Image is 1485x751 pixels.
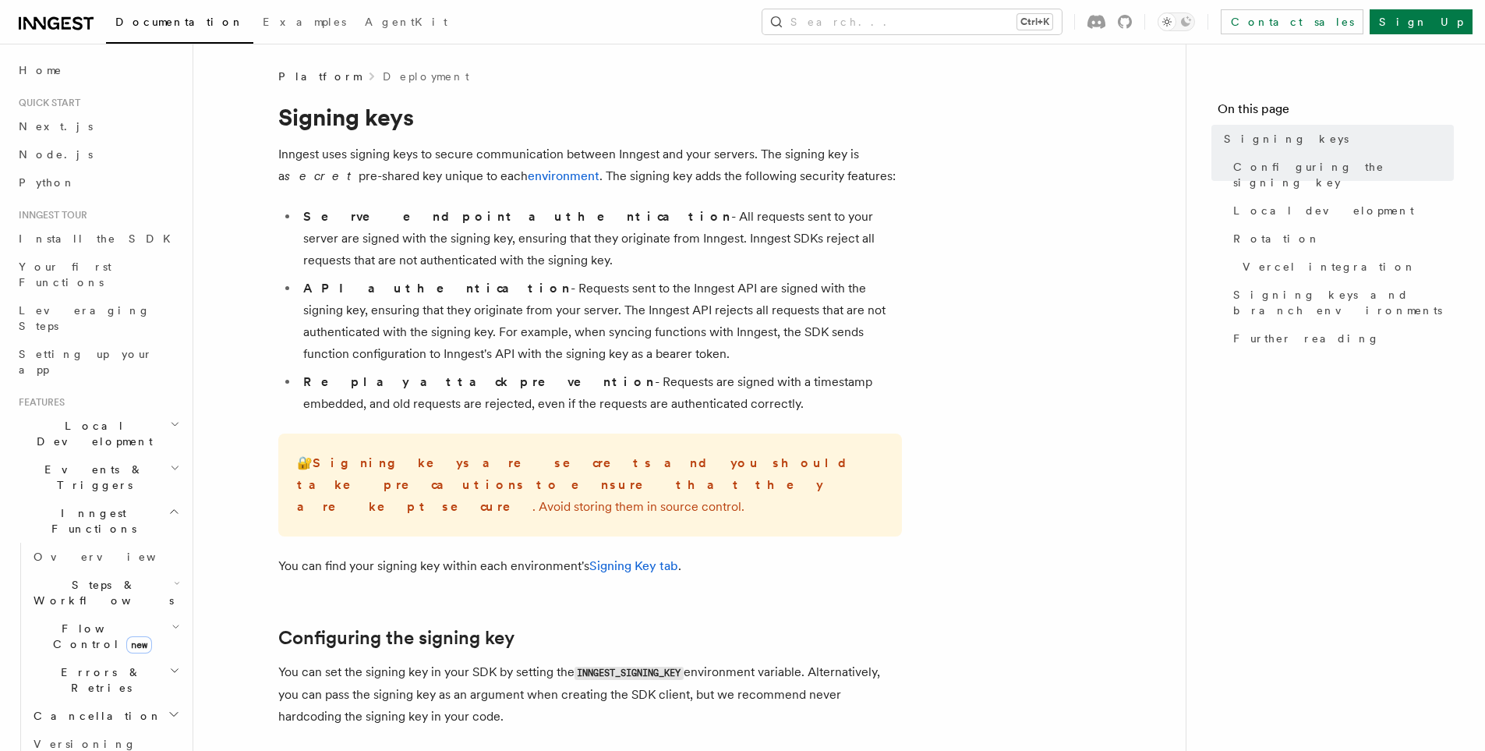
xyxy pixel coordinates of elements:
[355,5,457,42] a: AgentKit
[299,206,902,271] li: - All requests sent to your server are signed with the signing key, ensuring that they originate ...
[12,499,183,543] button: Inngest Functions
[19,62,62,78] span: Home
[12,418,170,449] span: Local Development
[27,708,162,724] span: Cancellation
[575,667,684,680] code: INNGEST_SIGNING_KEY
[106,5,253,44] a: Documentation
[1243,259,1416,275] span: Vercel integration
[1224,131,1349,147] span: Signing keys
[278,627,514,649] a: Configuring the signing key
[12,209,87,221] span: Inngest tour
[1236,253,1454,281] a: Vercel integration
[303,281,571,296] strong: API authentication
[19,260,111,289] span: Your first Functions
[19,304,150,332] span: Leveraging Steps
[299,371,902,415] li: - Requests are signed with a timestamp embedded, and old requests are rejected, even if the reque...
[285,168,359,183] em: secret
[19,348,153,376] span: Setting up your app
[12,56,183,84] a: Home
[1227,225,1454,253] a: Rotation
[278,661,902,728] p: You can set the signing key in your SDK by setting the environment variable. Alternatively, you c...
[278,555,902,577] p: You can find your signing key within each environment's .
[303,374,655,389] strong: Replay attack prevention
[762,9,1062,34] button: Search...Ctrl+K
[278,69,361,84] span: Platform
[12,396,65,409] span: Features
[263,16,346,28] span: Examples
[253,5,355,42] a: Examples
[12,168,183,197] a: Python
[1158,12,1195,31] button: Toggle dark mode
[34,551,194,563] span: Overview
[1227,153,1454,197] a: Configuring the signing key
[299,278,902,365] li: - Requests sent to the Inngest API are signed with the signing key, ensuring that they originate ...
[278,143,902,187] p: Inngest uses signing keys to secure communication between Inngest and your servers. The signing k...
[27,577,174,608] span: Steps & Workflows
[27,702,183,730] button: Cancellation
[19,120,93,133] span: Next.js
[12,340,183,384] a: Setting up your app
[1227,197,1454,225] a: Local development
[12,97,80,109] span: Quick start
[1233,287,1454,318] span: Signing keys and branch environments
[297,455,859,514] strong: Signing keys are secrets and you should take precautions to ensure that they are kept secure
[297,452,883,518] p: 🔐 . Avoid storing them in source control.
[12,296,183,340] a: Leveraging Steps
[12,455,183,499] button: Events & Triggers
[27,664,169,696] span: Errors & Retries
[303,209,731,224] strong: Serve endpoint authentication
[365,16,447,28] span: AgentKit
[1218,100,1454,125] h4: On this page
[528,168,599,183] a: environment
[126,636,152,654] span: new
[115,16,244,28] span: Documentation
[34,738,136,750] span: Versioning
[1233,331,1380,346] span: Further reading
[27,543,183,571] a: Overview
[19,176,76,189] span: Python
[12,505,168,537] span: Inngest Functions
[1227,324,1454,352] a: Further reading
[1227,281,1454,324] a: Signing keys and branch environments
[383,69,469,84] a: Deployment
[12,462,170,493] span: Events & Triggers
[12,112,183,140] a: Next.js
[1221,9,1363,34] a: Contact sales
[1218,125,1454,153] a: Signing keys
[12,225,183,253] a: Install the SDK
[1370,9,1473,34] a: Sign Up
[27,615,183,658] button: Flow Controlnew
[1017,14,1052,30] kbd: Ctrl+K
[278,103,902,131] h1: Signing keys
[27,571,183,615] button: Steps & Workflows
[27,658,183,702] button: Errors & Retries
[1233,203,1414,218] span: Local development
[12,253,183,296] a: Your first Functions
[1233,159,1454,190] span: Configuring the signing key
[1233,231,1321,246] span: Rotation
[12,412,183,455] button: Local Development
[19,148,93,161] span: Node.js
[12,140,183,168] a: Node.js
[589,558,678,573] a: Signing Key tab
[27,621,171,652] span: Flow Control
[19,232,180,245] span: Install the SDK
